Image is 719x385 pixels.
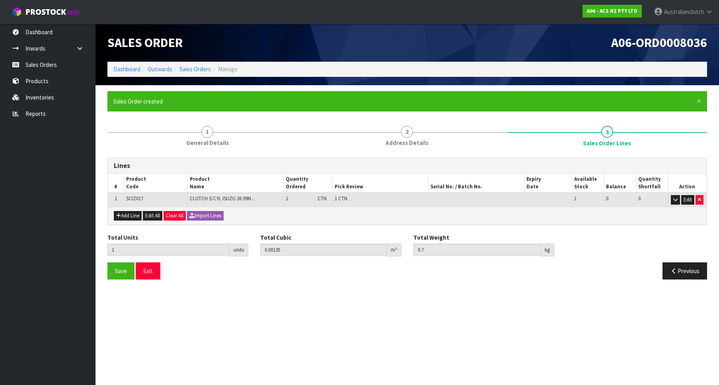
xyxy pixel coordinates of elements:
[284,174,332,193] th: Quantity Ordered
[587,8,637,14] strong: A06 - ACS NZ PTY LTD
[286,195,288,202] span: 1
[107,152,707,286] span: Sales Order Lines
[413,244,541,256] input: Total Weight
[114,162,701,170] h3: Lines
[413,233,449,242] label: Total Weight
[115,195,117,202] span: 1
[113,98,163,105] span: Sales Order created
[611,35,707,51] span: A06-ORD0008036
[638,195,641,202] span: 0
[201,126,213,138] span: 1
[179,65,211,73] a: Sales Orders
[572,174,604,193] th: Available Stock
[136,262,160,279] button: Exit
[697,95,701,106] span: ×
[12,7,22,17] img: cube-alt.png
[164,211,186,221] button: Clear All
[188,174,284,193] th: Product Name
[143,211,162,221] button: Edit All
[126,195,143,202] span: SCIZ017
[524,174,572,193] th: Expiry Date
[601,126,613,138] span: 3
[187,211,224,221] button: Import Lines
[114,211,142,221] button: Add Line
[190,195,255,202] span: CLUTCH S/CYL ISUZU 26.99M...
[662,262,707,279] button: Previous
[218,65,238,73] span: Manage
[107,262,134,279] button: Save
[636,174,668,193] th: Quantity Shortfall
[401,126,413,138] span: 2
[108,174,124,193] th: #
[107,244,230,256] input: Total Units
[387,244,401,256] div: m³
[25,7,66,17] span: ProStock
[583,139,631,147] span: Sales Order Lines
[260,233,291,242] label: Total Cubic
[318,195,327,202] span: CTN
[186,139,229,147] span: General Details
[604,174,636,193] th: Balance
[668,174,707,193] th: Action
[574,195,577,202] span: 1
[113,65,140,73] a: Dashboard
[664,8,704,16] span: Australianclutch
[148,65,172,73] a: Outwards
[428,174,524,193] th: Serial No. / Batch No.
[681,195,694,205] button: Edit
[386,139,429,147] span: Address Details
[107,233,138,242] label: Total Units
[115,267,127,275] span: Save
[332,174,428,193] th: Pick Review
[335,195,347,202] span: 1 CTN
[124,174,188,193] th: Product Code
[68,9,80,16] small: WMS
[541,244,554,256] div: kg
[230,244,248,256] div: units
[606,195,608,202] span: 0
[260,244,386,256] input: Total Cubic
[107,35,183,51] span: Sales Order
